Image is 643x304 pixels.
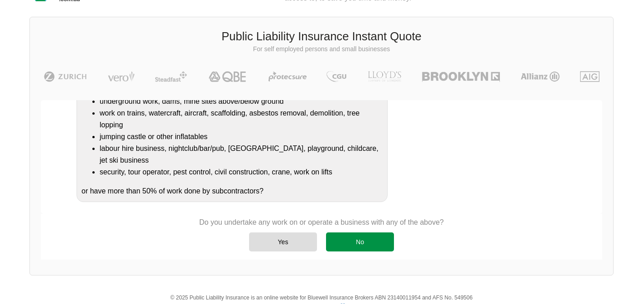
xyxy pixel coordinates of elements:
[323,71,350,82] img: CGU | Public Liability Insurance
[100,96,383,107] li: underground work, dams, mine sites above/below ground
[100,107,383,131] li: work on trains, watercraft, aircraft, scaffolding, asbestos removal, demolition, tree lopping
[363,71,406,82] img: LLOYD's | Public Liability Insurance
[199,217,444,227] p: Do you undertake any work on or operate a business with any of the above?
[576,71,603,82] img: AIG | Public Liability Insurance
[104,71,139,82] img: Vero | Public Liability Insurance
[100,131,383,143] li: jumping castle or other inflatables
[203,71,252,82] img: QBE | Public Liability Insurance
[37,29,606,45] h3: Public Liability Insurance Instant Quote
[77,20,388,202] div: Do you undertake any work on or operate a business that is/has a: or have more than 50% of work d...
[516,71,564,82] img: Allianz | Public Liability Insurance
[100,166,383,178] li: security, tour operator, pest control, civil construction, crane, work on lifts
[100,143,383,166] li: labour hire business, nightclub/bar/pub, [GEOGRAPHIC_DATA], playground, childcare, jet ski business
[151,71,191,82] img: Steadfast | Public Liability Insurance
[265,71,311,82] img: Protecsure | Public Liability Insurance
[326,232,394,251] div: No
[418,71,503,82] img: Brooklyn | Public Liability Insurance
[40,71,91,82] img: Zurich | Public Liability Insurance
[249,232,317,251] div: Yes
[37,45,606,54] p: For self employed persons and small businesses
